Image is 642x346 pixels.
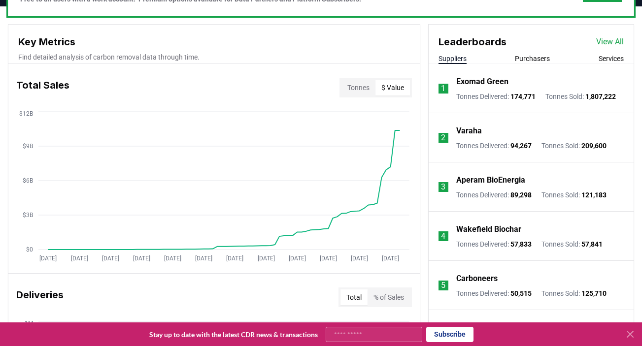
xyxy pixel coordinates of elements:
[541,141,607,151] p: Tonnes Sold :
[510,289,532,297] span: 50,515
[26,246,33,253] tspan: $0
[581,191,607,199] span: 121,183
[441,181,445,193] p: 3
[441,83,445,94] p: 1
[456,273,498,284] a: Carboneers
[226,255,243,262] tspan: [DATE]
[320,255,337,262] tspan: [DATE]
[368,289,410,305] button: % of Sales
[581,289,607,297] span: 125,710
[545,92,616,101] p: Tonnes Sold :
[541,288,607,298] p: Tonnes Sold :
[510,240,532,248] span: 57,833
[456,92,536,101] p: Tonnes Delivered :
[456,190,532,200] p: Tonnes Delivered :
[581,142,607,150] span: 209,600
[39,255,57,262] tspan: [DATE]
[102,255,119,262] tspan: [DATE]
[439,34,507,49] h3: Leaderboards
[596,36,624,48] a: View All
[585,93,616,100] span: 1,807,222
[351,255,368,262] tspan: [DATE]
[439,54,467,63] button: Suppliers
[258,255,275,262] tspan: [DATE]
[25,320,33,327] tspan: 1M
[382,255,399,262] tspan: [DATE]
[19,110,33,117] tspan: $12B
[510,142,532,150] span: 94,267
[23,177,33,184] tspan: $6B
[456,141,532,151] p: Tonnes Delivered :
[133,255,150,262] tspan: [DATE]
[456,125,482,137] a: Varaha
[441,230,445,242] p: 4
[541,190,607,200] p: Tonnes Sold :
[456,76,508,88] a: Exomad Green
[515,54,550,63] button: Purchasers
[510,93,536,100] span: 174,771
[599,54,624,63] button: Services
[375,80,410,95] button: $ Value
[23,143,33,150] tspan: $9B
[195,255,212,262] tspan: [DATE]
[581,240,603,248] span: 57,841
[164,255,181,262] tspan: [DATE]
[456,288,532,298] p: Tonnes Delivered :
[71,255,88,262] tspan: [DATE]
[510,191,532,199] span: 89,298
[456,174,525,186] a: Aperam BioEnergia
[441,280,445,291] p: 5
[23,212,33,219] tspan: $3B
[456,239,532,249] p: Tonnes Delivered :
[456,223,521,235] a: Wakefield Biochar
[289,255,306,262] tspan: [DATE]
[341,80,375,95] button: Tonnes
[16,287,64,307] h3: Deliveries
[441,132,445,144] p: 2
[16,78,69,97] h3: Total Sales
[18,52,410,62] p: Find detailed analysis of carbon removal data through time.
[18,34,410,49] h3: Key Metrics
[541,239,603,249] p: Tonnes Sold :
[340,289,368,305] button: Total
